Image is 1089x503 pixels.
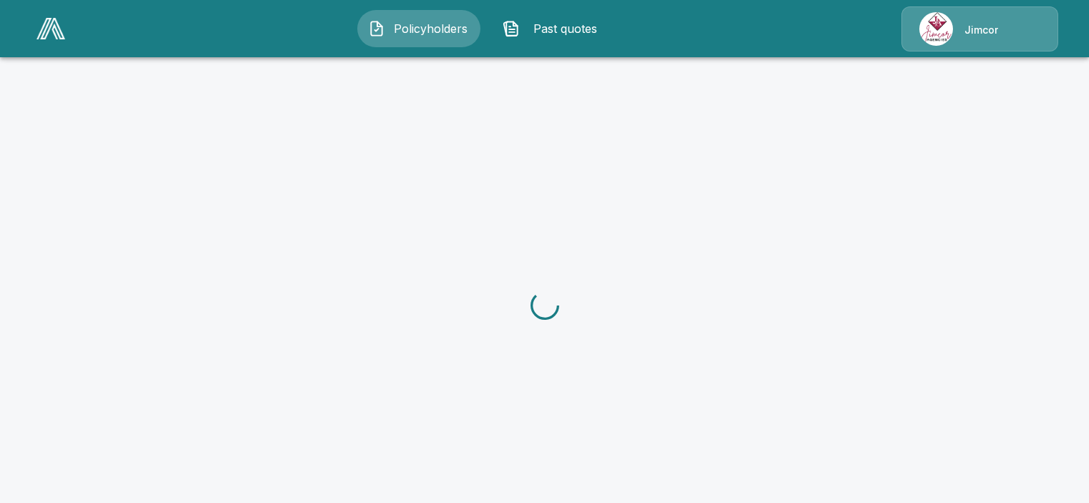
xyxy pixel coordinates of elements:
[37,18,65,39] img: AA Logo
[526,20,604,37] span: Past quotes
[492,10,615,47] button: Past quotes IconPast quotes
[357,10,480,47] button: Policyholders IconPolicyholders
[391,20,470,37] span: Policyholders
[503,20,520,37] img: Past quotes Icon
[368,20,385,37] img: Policyholders Icon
